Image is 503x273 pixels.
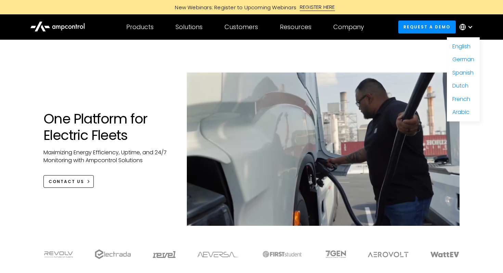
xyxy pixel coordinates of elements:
[126,23,154,31] div: Products
[43,110,173,143] h1: One Platform for Electric Fleets
[43,175,94,188] a: CONTACT US
[168,4,300,11] div: New Webinars: Register to Upcoming Webinars
[333,23,364,31] div: Company
[452,82,468,90] a: Dutch
[452,95,470,103] a: French
[43,149,173,164] p: Maximizing Energy Efficiency, Uptime, and 24/7 Monitoring with Ampcontrol Solutions
[452,69,474,77] a: Spanish
[430,252,459,257] img: WattEV logo
[280,23,311,31] div: Resources
[368,252,409,257] img: Aerovolt Logo
[452,108,469,116] a: Arabic
[49,179,84,185] div: CONTACT US
[398,21,456,33] a: Request a demo
[176,23,203,31] div: Solutions
[452,55,474,63] a: German
[224,23,258,31] div: Customers
[300,3,335,11] div: REGISTER HERE
[95,249,131,259] img: electrada logo
[452,42,470,50] a: English
[98,3,405,11] a: New Webinars: Register to Upcoming WebinarsREGISTER HERE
